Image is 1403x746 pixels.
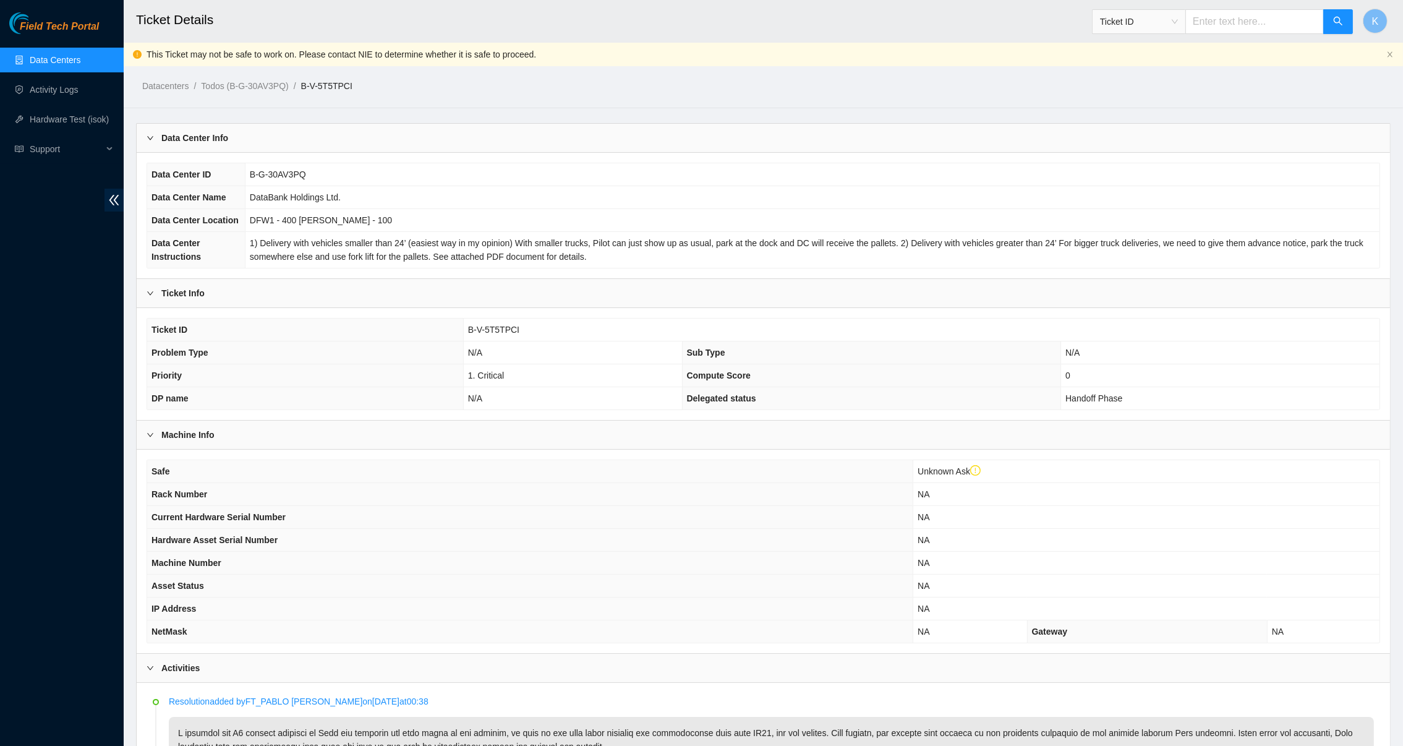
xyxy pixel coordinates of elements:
[918,466,981,476] span: Unknown Ask
[687,348,725,358] span: Sub Type
[151,581,204,591] span: Asset Status
[1323,9,1353,34] button: search
[161,428,215,442] b: Machine Info
[161,131,228,145] b: Data Center Info
[151,535,278,545] span: Hardware Asset Serial Number
[1386,51,1394,59] button: close
[250,238,1363,262] span: 1) Delivery with vehicles smaller than 24’ (easiest way in my opinion) With smaller trucks, Pilot...
[104,189,124,212] span: double-left
[918,489,929,499] span: NA
[301,81,352,91] a: B-V-5T5TPCI
[30,85,79,95] a: Activity Logs
[137,421,1390,449] div: Machine Info
[1386,51,1394,58] span: close
[151,604,196,614] span: IP Address
[918,581,929,591] span: NA
[687,371,751,380] span: Compute Score
[151,215,239,225] span: Data Center Location
[9,12,62,34] img: Akamai Technologies
[1333,16,1343,28] span: search
[15,145,23,153] span: read
[151,192,226,202] span: Data Center Name
[250,192,341,202] span: DataBank Holdings Ltd.
[1372,14,1379,29] span: K
[30,137,103,161] span: Support
[1032,627,1068,637] span: Gateway
[468,348,482,358] span: N/A
[250,215,392,225] span: DFW1 - 400 [PERSON_NAME] - 100
[169,695,1374,708] p: Resolution added by FT_PABLO [PERSON_NAME] on [DATE] at 00:38
[1065,371,1070,380] span: 0
[147,289,154,297] span: right
[151,325,187,335] span: Ticket ID
[151,558,221,568] span: Machine Number
[151,512,286,522] span: Current Hardware Serial Number
[1100,12,1178,31] span: Ticket ID
[1065,348,1080,358] span: N/A
[250,169,306,179] span: B-G-30AV3PQ
[1272,627,1284,637] span: NA
[294,81,296,91] span: /
[468,371,504,380] span: 1. Critical
[918,558,929,568] span: NA
[147,431,154,439] span: right
[151,466,170,476] span: Safe
[151,348,208,358] span: Problem Type
[151,238,201,262] span: Data Center Instructions
[9,22,99,38] a: Akamai TechnologiesField Tech Portal
[918,604,929,614] span: NA
[142,81,189,91] a: Datacenters
[151,371,182,380] span: Priority
[137,124,1390,152] div: Data Center Info
[20,21,99,33] span: Field Tech Portal
[918,535,929,545] span: NA
[30,114,109,124] a: Hardware Test (isok)
[151,169,211,179] span: Data Center ID
[147,664,154,672] span: right
[161,286,205,300] b: Ticket Info
[161,661,200,675] b: Activities
[151,393,189,403] span: DP name
[970,465,981,476] span: exclamation-circle
[468,325,519,335] span: B-V-5T5TPCI
[687,393,756,403] span: Delegated status
[1065,393,1122,403] span: Handoff Phase
[918,627,929,637] span: NA
[1185,9,1324,34] input: Enter text here...
[137,654,1390,682] div: Activities
[147,134,154,142] span: right
[151,627,187,637] span: NetMask
[1363,9,1388,33] button: K
[201,81,288,91] a: Todos (B-G-30AV3PQ)
[151,489,207,499] span: Rack Number
[137,279,1390,307] div: Ticket Info
[194,81,196,91] span: /
[918,512,929,522] span: NA
[30,55,80,65] a: Data Centers
[468,393,482,403] span: N/A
